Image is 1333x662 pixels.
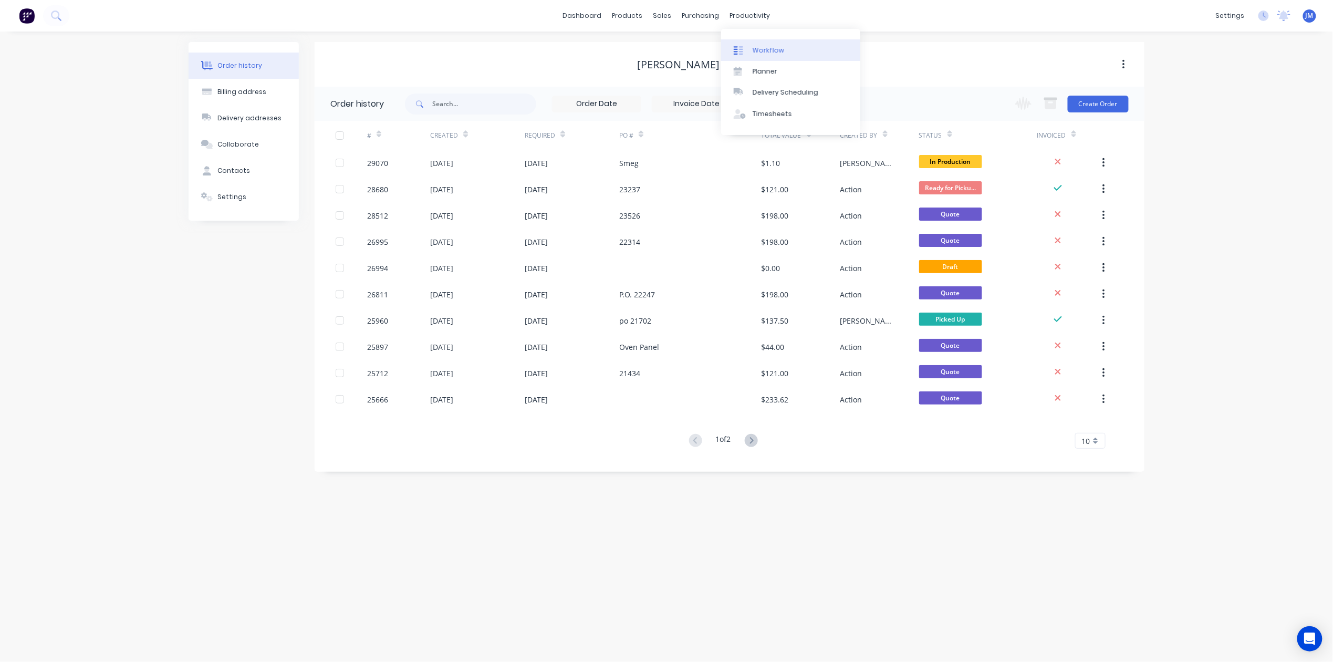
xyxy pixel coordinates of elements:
[367,236,388,247] div: 26995
[525,342,548,353] div: [DATE]
[762,394,789,405] div: $233.62
[762,158,780,169] div: $1.10
[840,184,862,195] div: Action
[619,342,659,353] div: Oven Panel
[619,236,640,247] div: 22314
[919,313,982,326] span: Picked Up
[553,96,641,112] input: Order Date
[1297,626,1322,651] div: Open Intercom Messenger
[525,210,548,221] div: [DATE]
[430,368,453,379] div: [DATE]
[189,131,299,158] button: Collaborate
[367,289,388,300] div: 26811
[919,131,942,140] div: Status
[919,260,982,273] span: Draft
[1068,96,1129,112] button: Create Order
[189,158,299,184] button: Contacts
[753,46,784,55] div: Workflow
[762,368,789,379] div: $121.00
[330,98,384,110] div: Order history
[762,210,789,221] div: $198.00
[1082,436,1090,447] span: 10
[218,61,263,70] div: Order history
[919,208,982,221] span: Quote
[619,289,655,300] div: P.O. 22247
[919,365,982,378] span: Quote
[430,315,453,326] div: [DATE]
[721,104,860,125] a: Timesheets
[840,263,862,274] div: Action
[430,342,453,353] div: [DATE]
[840,368,862,379] div: Action
[919,155,982,168] span: In Production
[218,166,251,175] div: Contacts
[525,289,548,300] div: [DATE]
[367,131,371,140] div: #
[1037,131,1066,140] div: Invoiced
[619,158,639,169] div: Smeg
[619,368,640,379] div: 21434
[753,67,777,76] div: Planner
[677,8,725,24] div: purchasing
[919,234,982,247] span: Quote
[367,394,388,405] div: 25666
[840,158,898,169] div: [PERSON_NAME]
[525,158,548,169] div: [DATE]
[919,181,982,194] span: Ready for Picku...
[840,236,862,247] div: Action
[432,94,536,115] input: Search...
[218,113,282,123] div: Delivery addresses
[367,158,388,169] div: 29070
[725,8,776,24] div: productivity
[753,88,818,97] div: Delivery Scheduling
[1306,11,1314,20] span: JM
[753,109,792,119] div: Timesheets
[430,121,525,150] div: Created
[648,8,677,24] div: sales
[762,184,789,195] div: $121.00
[525,263,548,274] div: [DATE]
[619,315,651,326] div: po 21702
[619,184,640,195] div: 23237
[525,121,619,150] div: Required
[652,96,741,112] input: Invoice Date
[607,8,648,24] div: products
[762,289,789,300] div: $198.00
[721,39,860,60] a: Workflow
[840,394,862,405] div: Action
[919,339,982,352] span: Quote
[19,8,35,24] img: Factory
[367,315,388,326] div: 25960
[619,121,761,150] div: PO #
[721,61,860,82] a: Planner
[840,121,919,150] div: Created By
[430,289,453,300] div: [DATE]
[430,394,453,405] div: [DATE]
[840,315,898,326] div: [PERSON_NAME]
[619,131,633,140] div: PO #
[430,210,453,221] div: [DATE]
[430,131,458,140] div: Created
[218,140,259,149] div: Collaborate
[525,368,548,379] div: [DATE]
[218,87,267,97] div: Billing address
[1211,8,1250,24] div: settings
[525,236,548,247] div: [DATE]
[430,236,453,247] div: [DATE]
[558,8,607,24] a: dashboard
[762,315,789,326] div: $137.50
[762,236,789,247] div: $198.00
[840,289,862,300] div: Action
[367,184,388,195] div: 28680
[1037,121,1100,150] div: Invoiced
[525,394,548,405] div: [DATE]
[367,263,388,274] div: 26994
[721,82,860,103] a: Delivery Scheduling
[919,286,982,299] span: Quote
[762,342,785,353] div: $44.00
[840,342,862,353] div: Action
[189,184,299,210] button: Settings
[189,79,299,105] button: Billing address
[762,263,780,274] div: $0.00
[840,210,862,221] div: Action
